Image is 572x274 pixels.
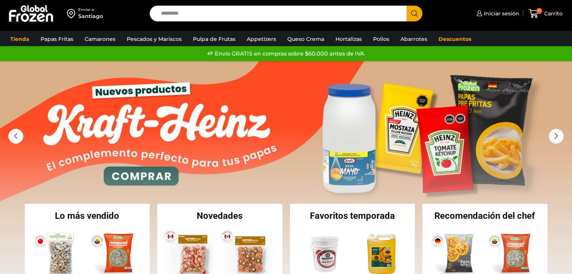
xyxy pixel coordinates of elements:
[67,7,78,20] img: address-field-icon.svg
[6,32,33,46] a: Tienda
[37,32,77,46] a: Papas Fritas
[290,211,415,220] h2: Favoritos temporada
[284,32,328,46] a: Queso Crema
[25,211,150,220] h2: Lo más vendido
[157,211,282,220] h2: Novedades
[243,32,280,46] a: Appetizers
[397,32,431,46] a: Abarrotes
[123,32,185,46] a: Pescados y Mariscos
[189,32,239,46] a: Pulpa de Frutas
[475,6,519,21] a: Iniciar sesión
[369,32,393,46] a: Pollos
[527,5,564,23] a: 0 Carrito
[78,7,103,12] div: Enviar a
[435,32,475,46] a: Descuentos
[482,10,519,17] span: Iniciar sesión
[407,6,422,21] button: Search button
[81,32,119,46] a: Camarones
[536,8,542,14] span: 0
[542,10,563,17] span: Carrito
[422,211,548,220] h2: Recomendación del chef
[332,32,366,46] a: Hortalizas
[78,12,103,20] div: Santiago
